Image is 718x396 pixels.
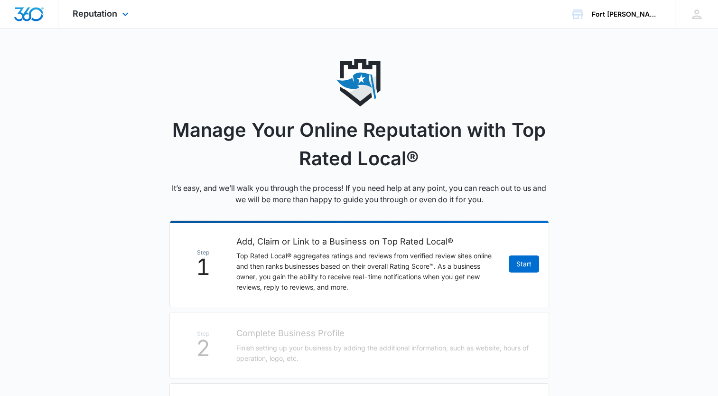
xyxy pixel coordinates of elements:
div: account name [592,10,661,18]
span: Step [179,250,227,255]
div: 1 [179,250,227,278]
span: Reputation [73,9,117,19]
a: Start [509,255,539,273]
h1: Manage Your Online Reputation with Top Rated Local® [169,116,549,173]
h2: Add, Claim or Link to a Business on Top Rated Local® [236,235,499,248]
img: reputation icon [336,59,383,106]
p: Top Rated Local® aggregates ratings and reviews from verified review sites online and then ranks ... [236,251,499,292]
p: It’s easy, and we’ll walk you through the process! If you need help at any point, you can reach o... [169,182,549,205]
